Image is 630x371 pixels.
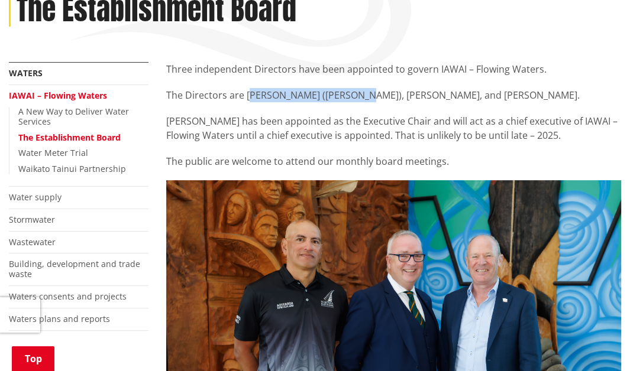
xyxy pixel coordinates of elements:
a: Wastewater [9,236,56,248]
p: [PERSON_NAME] has been appointed as the Executive Chair and will act as a chief executive of IAWA... [166,114,621,142]
a: Stormwater [9,214,55,225]
a: Top [12,346,54,371]
a: The Establishment Board [18,132,121,143]
a: Waikato Tainui Partnership [18,163,126,174]
a: Water supply [9,191,62,203]
p: The public are welcome to attend our monthly board meetings. [166,154,621,168]
a: Water Meter Trial [18,147,88,158]
p: The Directors are [PERSON_NAME] ([PERSON_NAME]), [PERSON_NAME], and [PERSON_NAME]. [166,88,621,102]
a: A New Way to Deliver Water Services [18,106,129,127]
a: Building, development and trade waste [9,258,140,279]
p: Three independent Directors have been appointed to govern IAWAI – Flowing Waters. [166,62,621,76]
a: IAWAI – Flowing Waters [9,90,107,101]
a: Waters consents and projects [9,291,127,302]
a: Waters [9,67,43,79]
iframe: Messenger Launcher [576,321,618,364]
a: Waters plans and reports [9,313,110,324]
